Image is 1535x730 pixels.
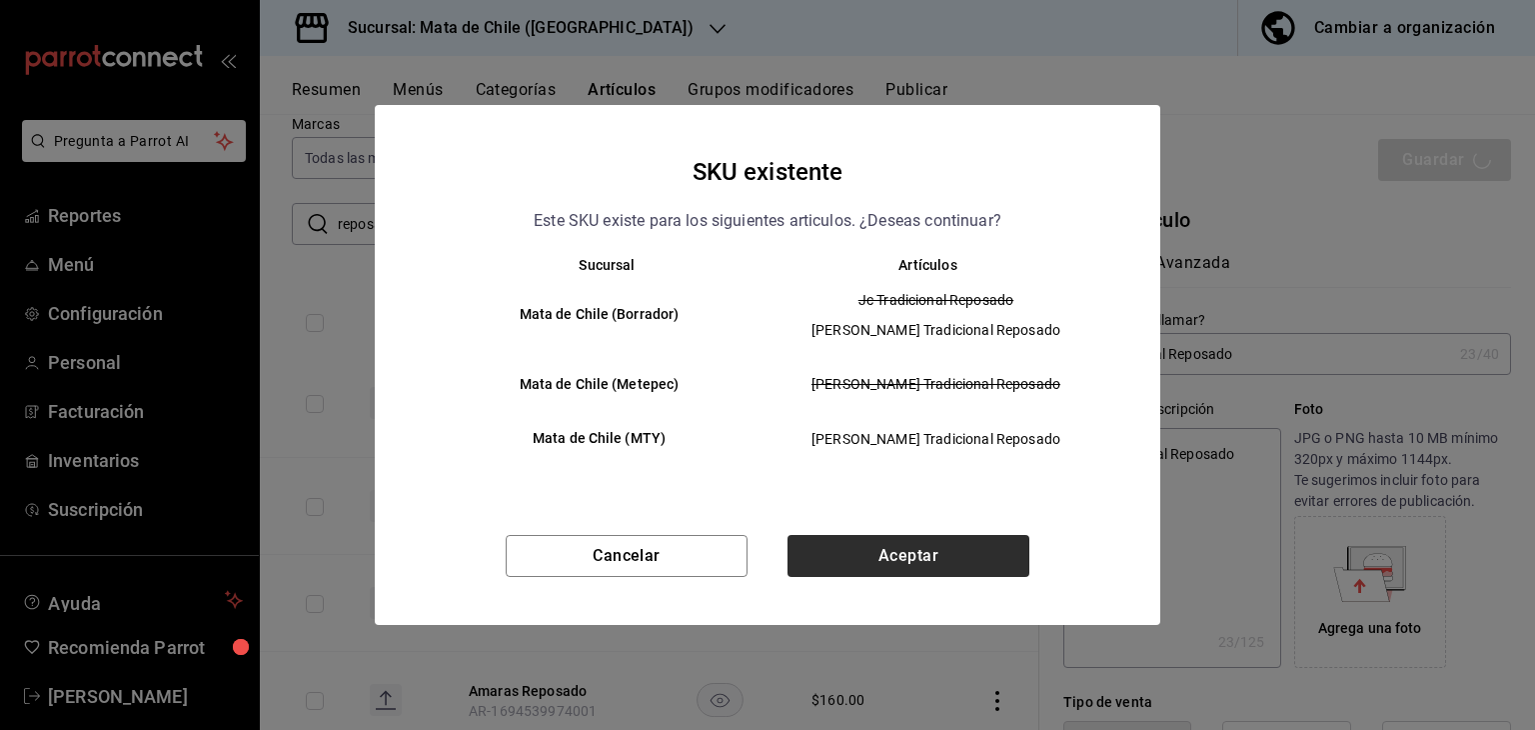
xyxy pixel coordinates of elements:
[447,374,752,396] h6: Mata de Chile (Metepec)
[693,153,843,191] h4: SKU existente
[784,429,1087,449] span: [PERSON_NAME] Tradicional Reposado
[534,208,1001,234] p: Este SKU existe para los siguientes articulos. ¿Deseas continuar?
[447,428,752,450] h6: Mata de Chile (MTY)
[784,320,1087,340] span: [PERSON_NAME] Tradicional Reposado
[415,257,767,273] th: Sucursal
[767,257,1120,273] th: Artículos
[506,535,748,577] button: Cancelar
[787,535,1029,577] button: Aceptar
[784,290,1087,310] span: Jc Tradicional Reposado
[447,304,752,326] h6: Mata de Chile (Borrador)
[784,374,1087,394] span: [PERSON_NAME] Tradicional Reposado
